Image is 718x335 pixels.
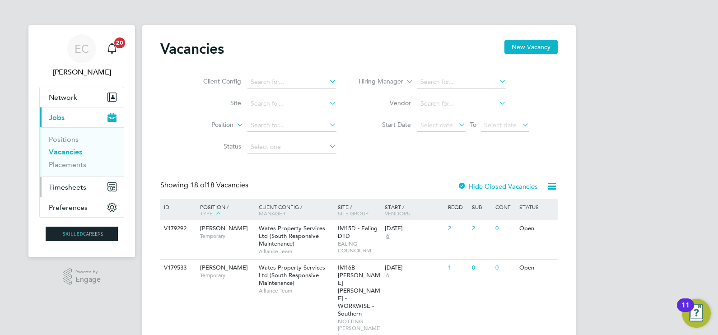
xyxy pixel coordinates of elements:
[162,260,193,276] div: V179533
[493,260,517,276] div: 0
[49,135,79,144] a: Positions
[49,113,65,122] span: Jobs
[162,220,193,237] div: V179292
[338,224,378,240] span: IM15D - Ealing DTD
[200,264,248,271] span: [PERSON_NAME]
[338,264,380,317] span: IM16B - [PERSON_NAME] [PERSON_NAME] - WORKWISE - Southern
[200,224,248,232] span: [PERSON_NAME]
[446,260,469,276] div: 1
[382,199,446,221] div: Start /
[259,287,333,294] span: Alliance Team
[385,209,410,217] span: Vendors
[504,40,558,54] button: New Vacancy
[39,34,124,78] a: EC[PERSON_NAME]
[200,233,254,240] span: Temporary
[200,272,254,279] span: Temporary
[189,77,241,85] label: Client Config
[190,181,248,190] span: 18 Vacancies
[39,67,124,78] span: Ernie Crowe
[190,181,206,190] span: 18 of
[359,99,411,107] label: Vendor
[114,37,125,48] span: 20
[162,199,193,214] div: ID
[470,260,493,276] div: 0
[446,220,469,237] div: 2
[28,25,135,257] nav: Main navigation
[493,220,517,237] div: 0
[193,199,256,222] div: Position /
[517,260,556,276] div: Open
[457,182,538,191] label: Hide Closed Vacancies
[338,209,368,217] span: Site Group
[182,121,233,130] label: Position
[40,197,124,217] button: Preferences
[385,233,391,240] span: 6
[40,87,124,107] button: Network
[385,264,443,272] div: [DATE]
[49,203,88,212] span: Preferences
[39,227,124,241] a: Go to home page
[75,276,101,284] span: Engage
[247,98,336,110] input: Search for...
[467,119,479,130] span: To
[49,93,77,102] span: Network
[259,224,325,247] span: Wates Property Services Ltd (South Responsive Maintenance)
[484,121,517,129] span: Select date
[40,127,124,177] div: Jobs
[493,199,517,214] div: Conf
[517,199,556,214] div: Status
[420,121,453,129] span: Select date
[40,177,124,197] button: Timesheets
[470,220,493,237] div: 2
[189,99,241,107] label: Site
[103,34,121,63] a: 20
[75,43,89,55] span: EC
[40,107,124,127] button: Jobs
[200,209,213,217] span: Type
[417,76,506,88] input: Search for...
[63,268,101,285] a: Powered byEngage
[160,181,250,190] div: Showing
[49,160,86,169] a: Placements
[189,142,241,150] label: Status
[75,268,101,276] span: Powered by
[49,148,82,156] a: Vacancies
[336,199,383,221] div: Site /
[247,141,336,154] input: Select one
[247,119,336,132] input: Search for...
[351,77,403,86] label: Hiring Manager
[385,225,443,233] div: [DATE]
[160,40,224,58] h2: Vacancies
[359,121,411,129] label: Start Date
[338,240,381,254] span: EALING COUNCIL RM
[259,248,333,255] span: Alliance Team
[259,264,325,287] span: Wates Property Services Ltd (South Responsive Maintenance)
[417,98,506,110] input: Search for...
[446,199,469,214] div: Reqd
[385,272,391,279] span: 6
[259,209,285,217] span: Manager
[46,227,118,241] img: skilledcareers-logo-retina.png
[49,183,86,191] span: Timesheets
[247,76,336,88] input: Search for...
[517,220,556,237] div: Open
[681,305,690,317] div: 11
[470,199,493,214] div: Sub
[682,299,711,328] button: Open Resource Center, 11 new notifications
[256,199,336,221] div: Client Config /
